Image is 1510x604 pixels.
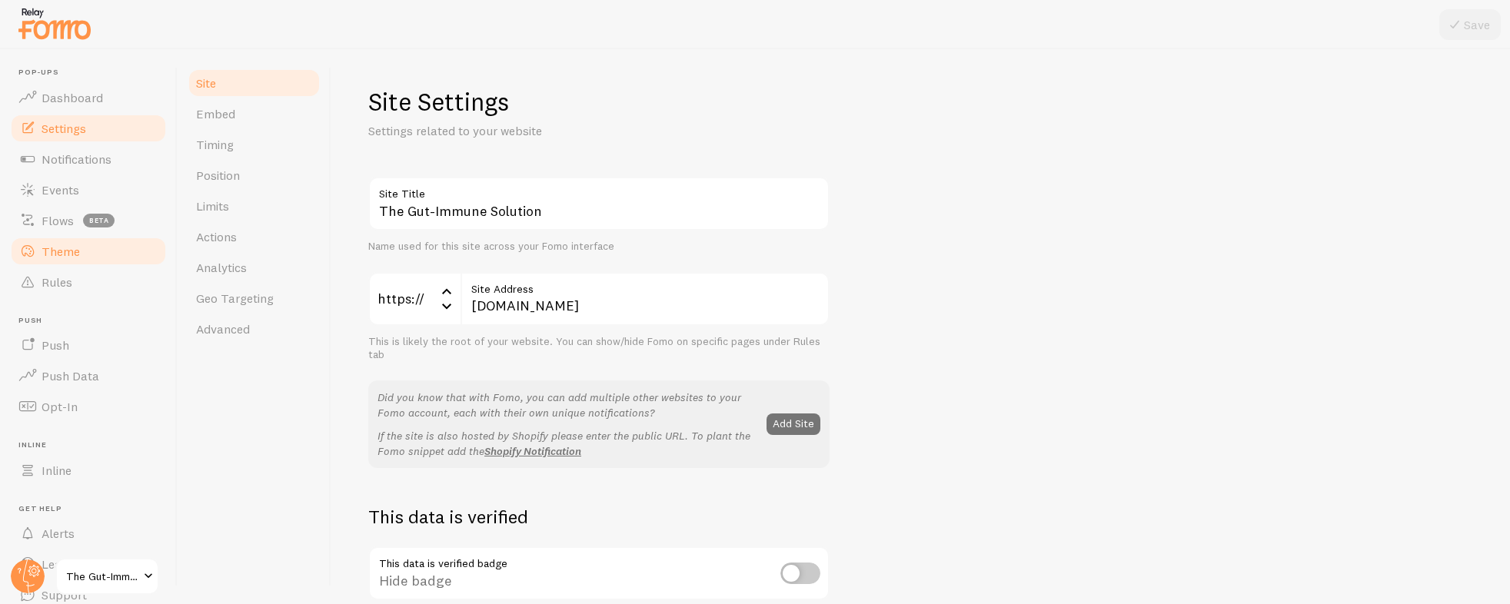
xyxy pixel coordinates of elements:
span: Advanced [196,321,250,337]
a: Advanced [187,314,321,344]
img: fomo-relay-logo-orange.svg [16,4,93,43]
span: Learn [42,556,73,572]
span: Flows [42,213,74,228]
a: Site [187,68,321,98]
a: Theme [9,236,168,267]
a: Events [9,174,168,205]
a: Flows beta [9,205,168,236]
span: Notifications [42,151,111,167]
span: Limits [196,198,229,214]
a: Geo Targeting [187,283,321,314]
p: Settings related to your website [368,122,737,140]
label: Site Title [368,177,830,203]
a: Inline [9,455,168,486]
a: Rules [9,267,168,297]
span: Analytics [196,260,247,275]
span: Get Help [18,504,168,514]
div: Name used for this site across your Fomo interface [368,240,830,254]
div: https:// [368,272,461,326]
div: Hide badge [368,546,830,602]
span: Opt-In [42,399,78,414]
span: Support [42,587,87,602]
span: Actions [196,229,237,244]
a: The Gut-Immune Solution [55,558,159,595]
span: Settings [42,121,86,136]
a: Learn [9,549,168,579]
a: Analytics [187,252,321,283]
a: Opt-In [9,391,168,422]
a: Embed [187,98,321,129]
a: Timing [187,129,321,160]
p: If the site is also hosted by Shopify please enter the public URL. To plant the Fomo snippet add the [377,428,757,459]
h1: Site Settings [368,86,830,118]
h2: This data is verified [368,505,830,529]
span: beta [83,214,115,227]
span: Pop-ups [18,68,168,78]
span: The Gut-Immune Solution [66,567,139,586]
span: Push Data [42,368,99,383]
input: myhonestcompany.com [461,272,830,326]
a: Limits [187,191,321,221]
button: Add Site [767,413,820,435]
span: Push [18,316,168,326]
span: Position [196,168,240,183]
span: Events [42,182,79,197]
label: Site Address [461,272,830,298]
a: Settings [9,113,168,144]
span: Inline [18,440,168,450]
p: Did you know that with Fomo, you can add multiple other websites to your Fomo account, each with ... [377,390,757,420]
a: Actions [187,221,321,252]
a: Dashboard [9,82,168,113]
span: Dashboard [42,90,103,105]
span: Push [42,337,69,353]
a: Push [9,330,168,360]
span: Rules [42,274,72,290]
span: Geo Targeting [196,290,274,306]
a: Shopify Notification [484,444,581,458]
a: Alerts [9,518,168,549]
a: Position [187,160,321,191]
span: Alerts [42,526,75,541]
div: This is likely the root of your website. You can show/hide Fomo on specific pages under Rules tab [368,335,830,362]
span: Embed [196,106,235,121]
span: Timing [196,137,234,152]
a: Notifications [9,144,168,174]
span: Inline [42,463,72,478]
a: Push Data [9,360,168,391]
span: Theme [42,244,80,259]
span: Site [196,75,216,91]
